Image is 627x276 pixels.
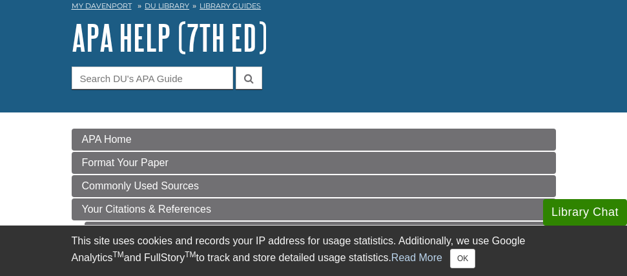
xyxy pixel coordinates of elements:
a: Commonly Used Sources [72,175,556,197]
span: Your Citations & References [82,204,211,215]
a: DU Library [145,1,189,10]
a: In-Text Citations [85,222,556,244]
a: APA Help (7th Ed) [72,17,267,58]
sup: TM [185,250,196,259]
span: Commonly Used Sources [82,180,199,191]
a: Read More [391,252,442,263]
a: Your Citations & References [72,198,556,220]
a: My Davenport [72,1,132,12]
span: APA Home [82,134,132,145]
a: Format Your Paper [72,152,556,174]
button: Library Chat [543,199,627,226]
button: Close [450,249,475,268]
input: Search DU's APA Guide [72,67,233,89]
a: APA Home [72,129,556,151]
sup: TM [113,250,124,259]
div: This site uses cookies and records your IP address for usage statistics. Additionally, we use Goo... [72,233,556,268]
a: Library Guides [200,1,261,10]
span: Format Your Paper [82,157,169,168]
